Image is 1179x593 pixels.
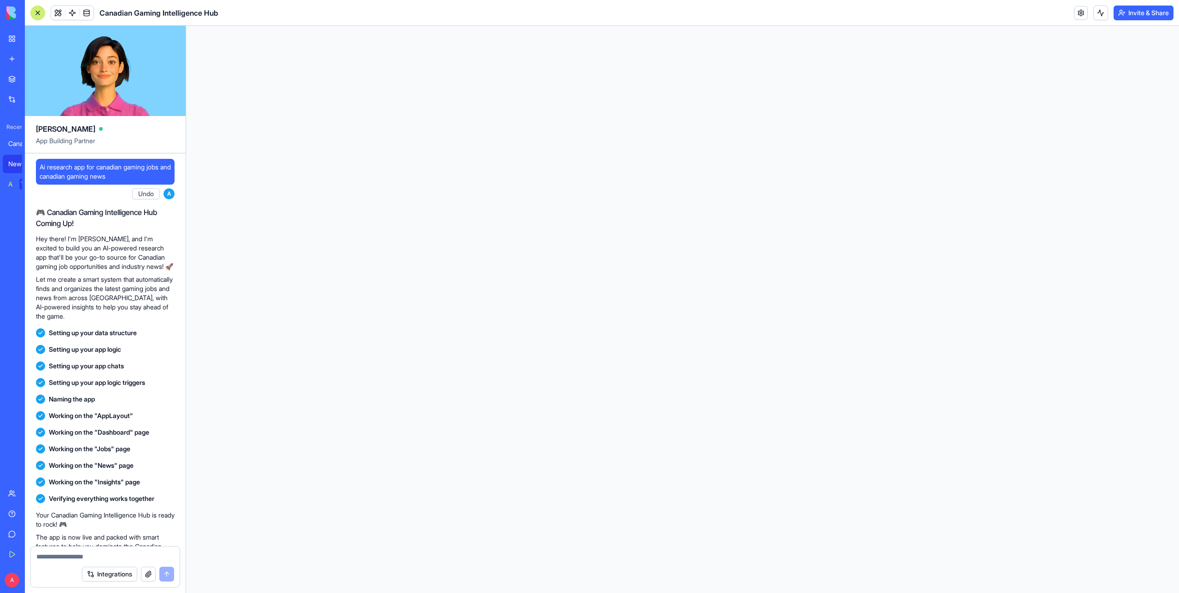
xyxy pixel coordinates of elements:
p: Your Canadian Gaming Intelligence Hub is ready to rock! 🎮 [36,511,175,529]
span: Recent [3,123,22,131]
a: AI Logo GeneratorTRY [3,175,40,193]
button: Integrations [82,567,137,581]
img: logo [6,6,64,19]
span: Setting up your app logic [49,345,121,354]
a: New App [3,155,40,173]
span: Verifying everything works together [49,494,154,503]
span: A [163,188,175,199]
span: Setting up your data structure [49,328,137,337]
h2: 🎮 Canadian Gaming Intelligence Hub Coming Up! [36,207,175,229]
span: Naming the app [49,395,95,404]
span: Canadian Gaming Intelligence Hub [99,7,218,18]
p: Let me create a smart system that automatically finds and organizes the latest gaming jobs and ne... [36,275,175,321]
span: Setting up your app chats [49,361,124,371]
a: Canadian Gaming Intelligence Hub [3,134,40,153]
p: Hey there! I'm [PERSON_NAME], and I'm excited to build you an AI-powered research app that'll be ... [36,234,175,271]
span: Working on the "Jobs" page [49,444,130,453]
span: Working on the "Dashboard" page [49,428,149,437]
div: Canadian Gaming Intelligence Hub [8,139,34,148]
button: Invite & Share [1114,6,1173,20]
span: A [5,573,19,587]
div: New App [8,159,34,169]
div: TRY [19,179,34,190]
span: App Building Partner [36,136,175,153]
span: Ai research app for canadian gaming jobs and canadian gaming news [40,163,171,181]
span: [PERSON_NAME] [36,123,95,134]
div: AI Logo Generator [8,180,13,189]
span: Setting up your app logic triggers [49,378,145,387]
span: Working on the "Insights" page [49,477,140,487]
span: Working on the "News" page [49,461,134,470]
span: Working on the "AppLayout" [49,411,133,420]
button: Undo [132,188,160,199]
